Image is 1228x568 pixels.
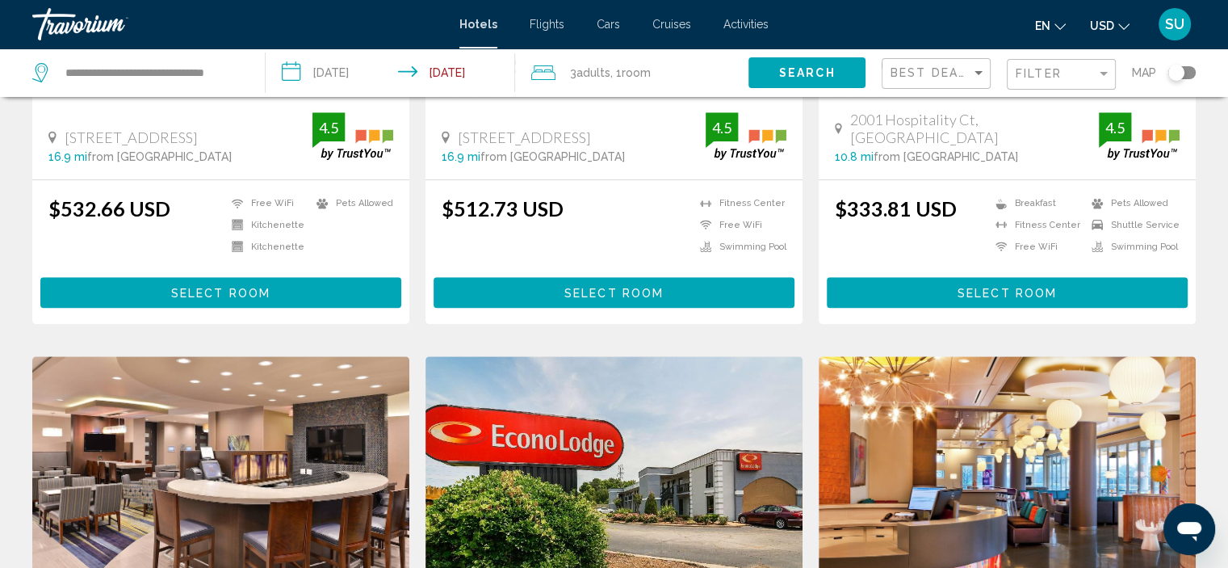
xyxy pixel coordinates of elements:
[40,277,401,307] button: Select Room
[850,111,1099,146] span: 2001 Hospitality Ct, [GEOGRAPHIC_DATA]
[1035,19,1050,32] span: en
[958,287,1057,300] span: Select Room
[442,196,564,221] ins: $512.73 USD
[65,128,198,146] span: [STREET_ADDRESS]
[827,277,1188,307] button: Select Room
[748,57,865,87] button: Search
[835,196,957,221] ins: $333.81 USD
[1083,240,1180,254] li: Swimming Pool
[706,118,738,137] div: 4.5
[874,150,1018,163] span: from [GEOGRAPHIC_DATA]
[1099,118,1131,137] div: 4.5
[723,18,769,31] a: Activities
[515,48,748,97] button: Travelers: 3 adults, 0 children
[171,287,270,300] span: Select Room
[622,66,651,79] span: Room
[530,18,564,31] a: Flights
[692,218,786,232] li: Free WiFi
[779,67,836,80] span: Search
[1083,196,1180,210] li: Pets Allowed
[652,18,691,31] a: Cruises
[1165,16,1184,32] span: SU
[1016,67,1062,80] span: Filter
[224,196,308,210] li: Free WiFi
[312,112,393,160] img: trustyou-badge.svg
[706,112,786,160] img: trustyou-badge.svg
[1090,19,1114,32] span: USD
[1156,65,1196,80] button: Toggle map
[32,8,443,40] a: Travorium
[1007,58,1116,91] button: Filter
[987,240,1083,254] li: Free WiFi
[1035,14,1066,37] button: Change language
[480,150,625,163] span: from [GEOGRAPHIC_DATA]
[576,66,610,79] span: Adults
[266,48,515,97] button: Check-in date: Sep 11, 2025 Check-out date: Sep 14, 2025
[442,150,480,163] span: 16.9 mi
[87,150,232,163] span: from [GEOGRAPHIC_DATA]
[692,196,786,210] li: Fitness Center
[987,196,1083,210] li: Breakfast
[1154,7,1196,41] button: User Menu
[48,150,87,163] span: 16.9 mi
[891,66,975,79] span: Best Deals
[1163,503,1215,555] iframe: Button to launch messaging window
[224,240,308,254] li: Kitchenette
[459,18,497,31] a: Hotels
[40,281,401,299] a: Select Room
[610,61,651,84] span: , 1
[570,61,610,84] span: 3
[308,196,393,210] li: Pets Allowed
[434,277,794,307] button: Select Room
[891,67,986,81] mat-select: Sort by
[1090,14,1130,37] button: Change currency
[312,118,345,137] div: 4.5
[434,281,794,299] a: Select Room
[827,281,1188,299] a: Select Room
[987,218,1083,232] li: Fitness Center
[224,218,308,232] li: Kitchenette
[458,128,591,146] span: [STREET_ADDRESS]
[835,150,874,163] span: 10.8 mi
[1083,218,1180,232] li: Shuttle Service
[597,18,620,31] a: Cars
[48,196,170,221] ins: $532.66 USD
[1132,61,1156,84] span: Map
[564,287,664,300] span: Select Room
[1099,112,1180,160] img: trustyou-badge.svg
[692,240,786,254] li: Swimming Pool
